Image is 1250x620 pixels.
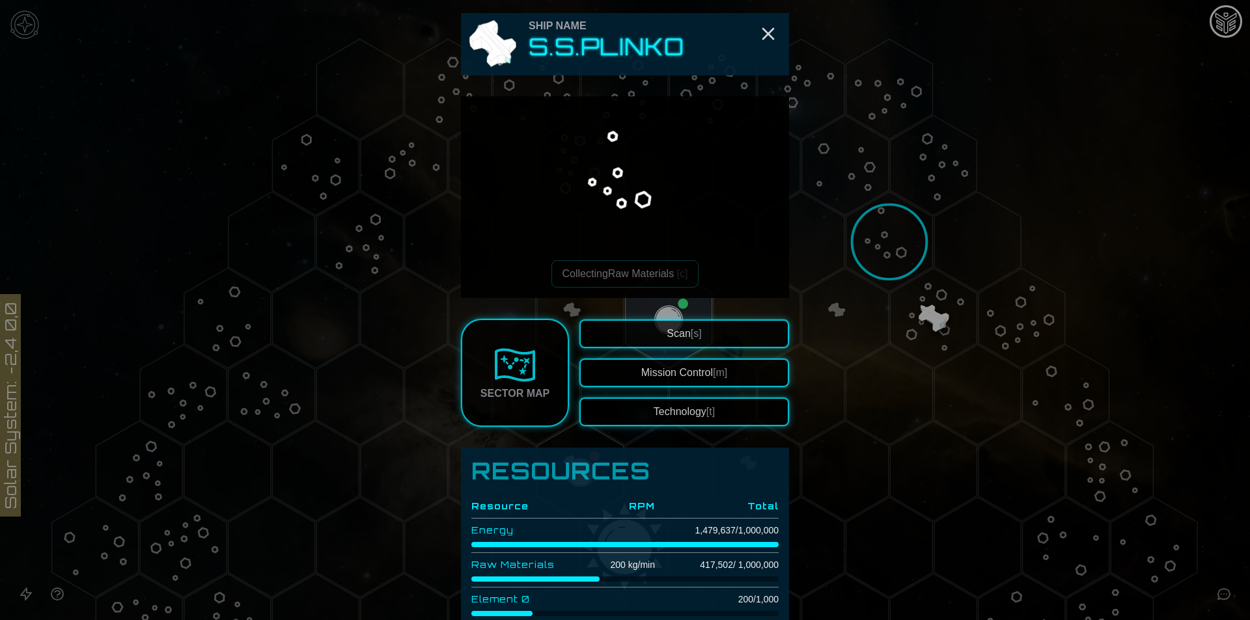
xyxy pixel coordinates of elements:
[655,553,779,577] td: 417,502 / 1,000,000
[551,260,699,288] button: CollectingRaw Materials [c]
[655,494,779,519] th: Total
[584,553,655,577] td: 200 kg/min
[480,386,549,401] div: Sector Map
[461,319,569,427] a: Sector Map
[655,587,779,612] td: 200 / 1,000
[677,268,688,279] span: [c]
[667,328,701,339] span: Scan
[529,18,684,34] div: Ship Name
[706,406,715,417] span: [t]
[494,344,536,386] img: Sector
[579,319,789,348] button: Scan[s]
[579,398,789,426] button: Technology[t]
[471,458,779,484] h1: Resources
[471,494,584,519] th: Resource
[471,553,584,577] td: Raw Materials
[713,367,727,378] span: [m]
[579,358,789,387] button: Mission Control[m]
[584,494,655,519] th: RPM
[529,34,684,60] h2: S.S.Plinko
[655,519,779,543] td: 1,479,637 / 1,000,000
[758,23,779,44] button: Close
[471,519,584,543] td: Energy
[537,96,713,271] img: Resource
[466,18,518,70] img: Ship Icon
[691,328,702,339] span: [s]
[471,587,584,612] td: Element 0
